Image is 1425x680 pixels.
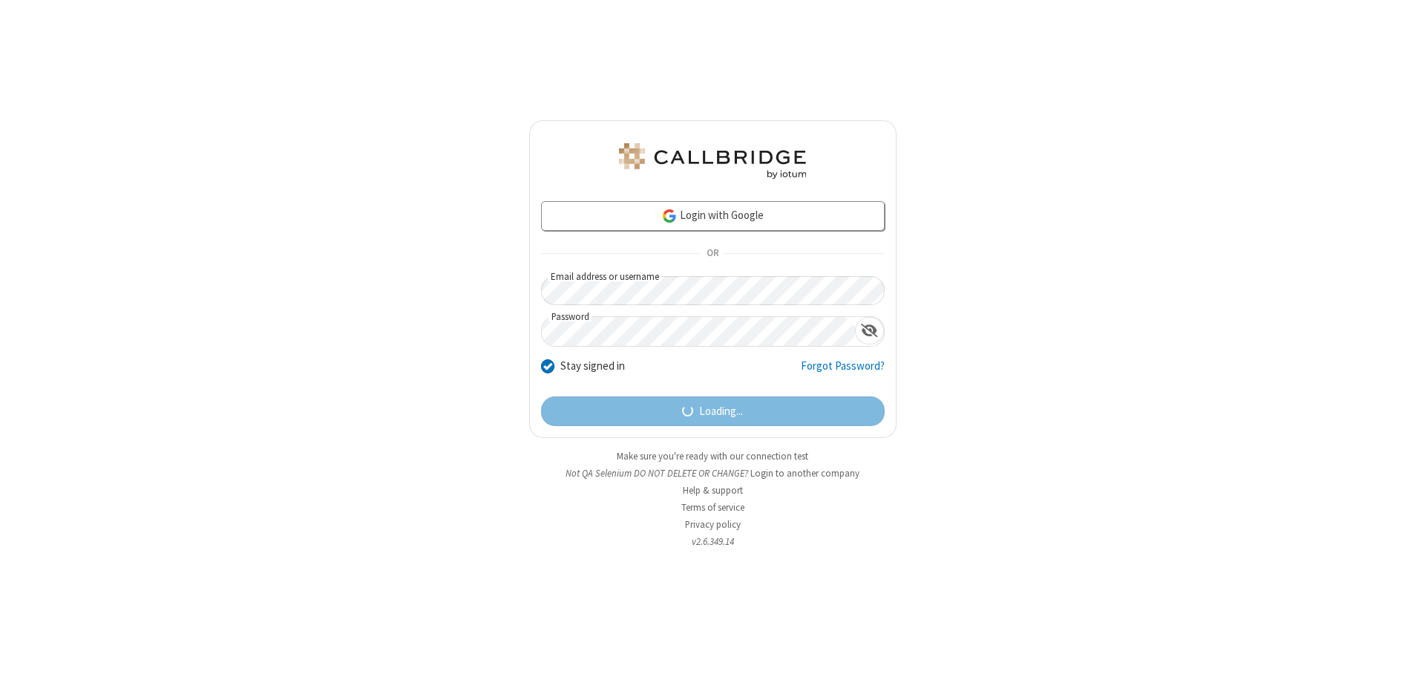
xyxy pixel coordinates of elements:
input: Email address or username [541,276,885,305]
button: Loading... [541,396,885,426]
a: Forgot Password? [801,358,885,386]
button: Login to another company [750,466,859,480]
input: Password [542,317,855,346]
a: Help & support [683,484,743,497]
li: v2.6.349.14 [529,534,897,549]
div: Show password [855,317,884,344]
a: Terms of service [681,501,744,514]
label: Stay signed in [560,358,625,375]
a: Make sure you're ready with our connection test [617,450,808,462]
span: OR [701,243,724,264]
a: Privacy policy [685,518,741,531]
img: google-icon.png [661,208,678,224]
span: Loading... [699,403,743,420]
a: Login with Google [541,201,885,231]
iframe: Chat [1388,641,1414,670]
li: Not QA Selenium DO NOT DELETE OR CHANGE? [529,466,897,480]
img: QA Selenium DO NOT DELETE OR CHANGE [616,143,809,179]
